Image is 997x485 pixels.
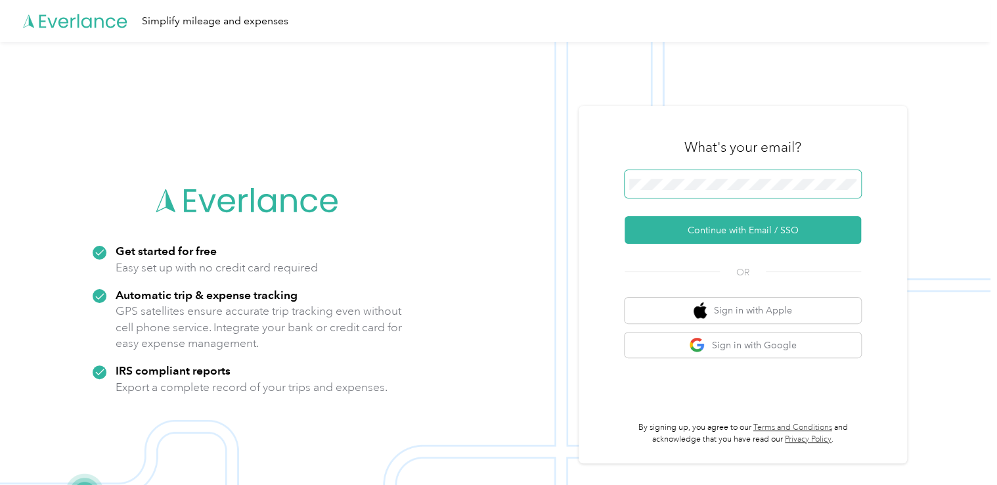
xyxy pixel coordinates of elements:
button: apple logoSign in with Apple [625,298,861,323]
p: Easy set up with no credit card required [116,260,318,276]
p: By signing up, you agree to our and acknowledge that you have read our . [625,422,861,445]
p: GPS satellites ensure accurate trip tracking even without cell phone service. Integrate your bank... [116,303,403,352]
a: Privacy Policy [785,434,831,444]
strong: Get started for free [116,244,217,258]
button: google logoSign in with Google [625,333,861,358]
strong: IRS compliant reports [116,363,231,377]
button: Continue with Email / SSO [625,216,861,244]
h3: What's your email? [684,138,801,156]
a: Terms and Conditions [753,423,832,432]
span: OR [720,266,766,279]
img: apple logo [694,302,707,319]
strong: Automatic trip & expense tracking [116,288,298,302]
div: Simplify mileage and expenses [142,13,288,30]
img: google logo [689,337,705,354]
p: Export a complete record of your trips and expenses. [116,379,388,396]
